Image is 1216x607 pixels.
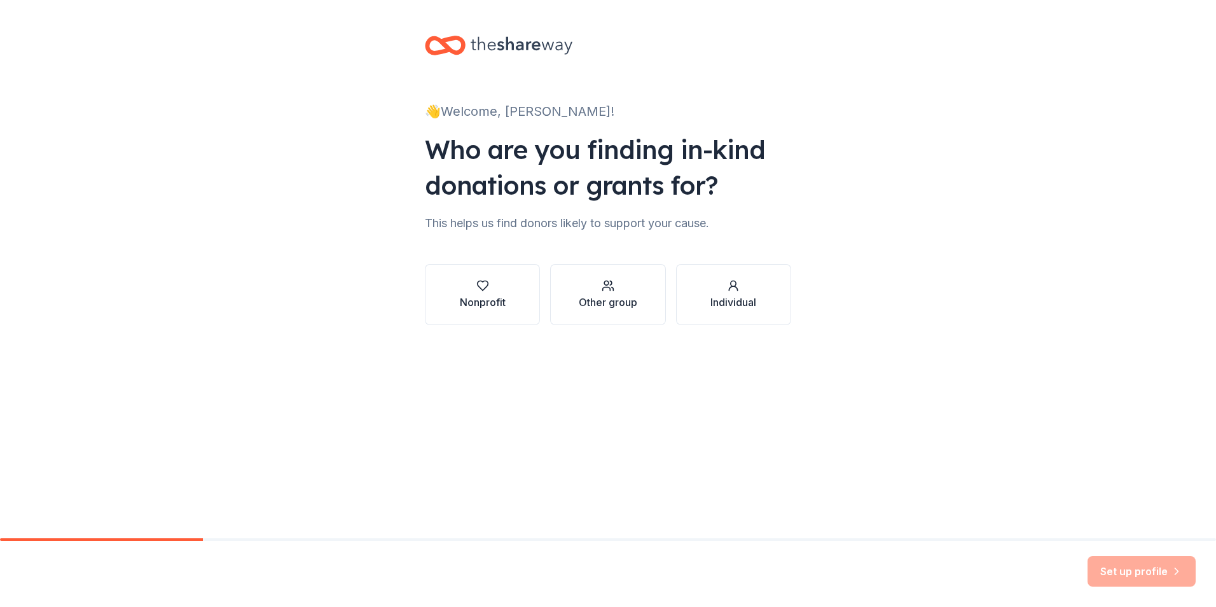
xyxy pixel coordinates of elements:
[579,295,637,310] div: Other group
[425,264,540,325] button: Nonprofit
[425,132,791,203] div: Who are you finding in-kind donations or grants for?
[676,264,791,325] button: Individual
[460,295,506,310] div: Nonprofit
[710,295,756,310] div: Individual
[550,264,665,325] button: Other group
[425,101,791,122] div: 👋 Welcome, [PERSON_NAME]!
[425,213,791,234] div: This helps us find donors likely to support your cause.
